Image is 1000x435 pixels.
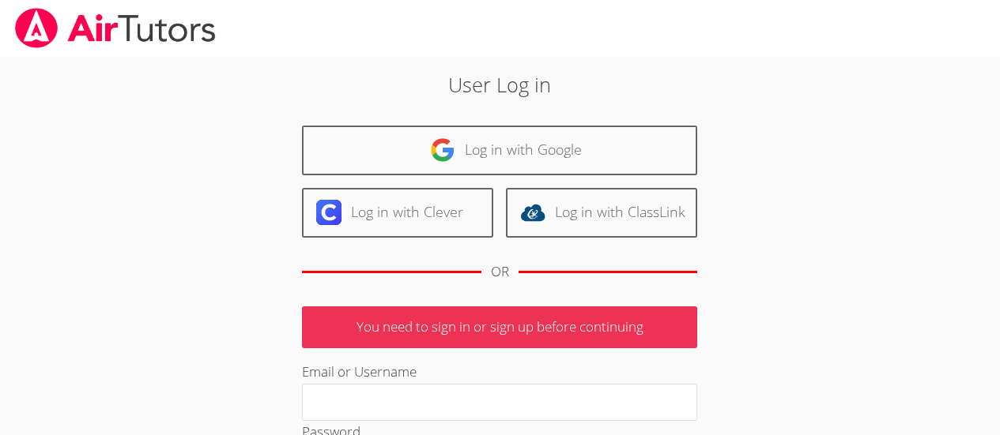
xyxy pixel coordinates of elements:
[230,69,770,99] h2: User Log in
[13,8,217,48] img: airtutors_banner-c4298cdbf04f3fff15de1276eac7730deb9818008684d7c2e4769d2f7ddbe033.png
[506,188,697,238] a: Log in with ClassLink
[302,126,697,175] a: Log in with Google
[430,137,455,163] img: google-logo-50288ca7cdecda66e5e0955fdab243c47b7ad437acaf1139b6f446037453330a.svg
[302,188,493,238] a: Log in with Clever
[302,362,417,381] label: Email or Username
[520,200,545,225] img: classlink-logo-d6bb404cc1216ec64c9a2012d9dc4662098be43eaf13dc465df04b49fa7ab582.svg
[491,261,509,283] div: OR
[316,200,342,225] img: clever-logo-6eab21bc6e7a338710f1a6ff85c0baf02591cd810cc4098c63d3a4b26e2feb20.svg
[302,306,697,348] p: You need to sign in or sign up before continuing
